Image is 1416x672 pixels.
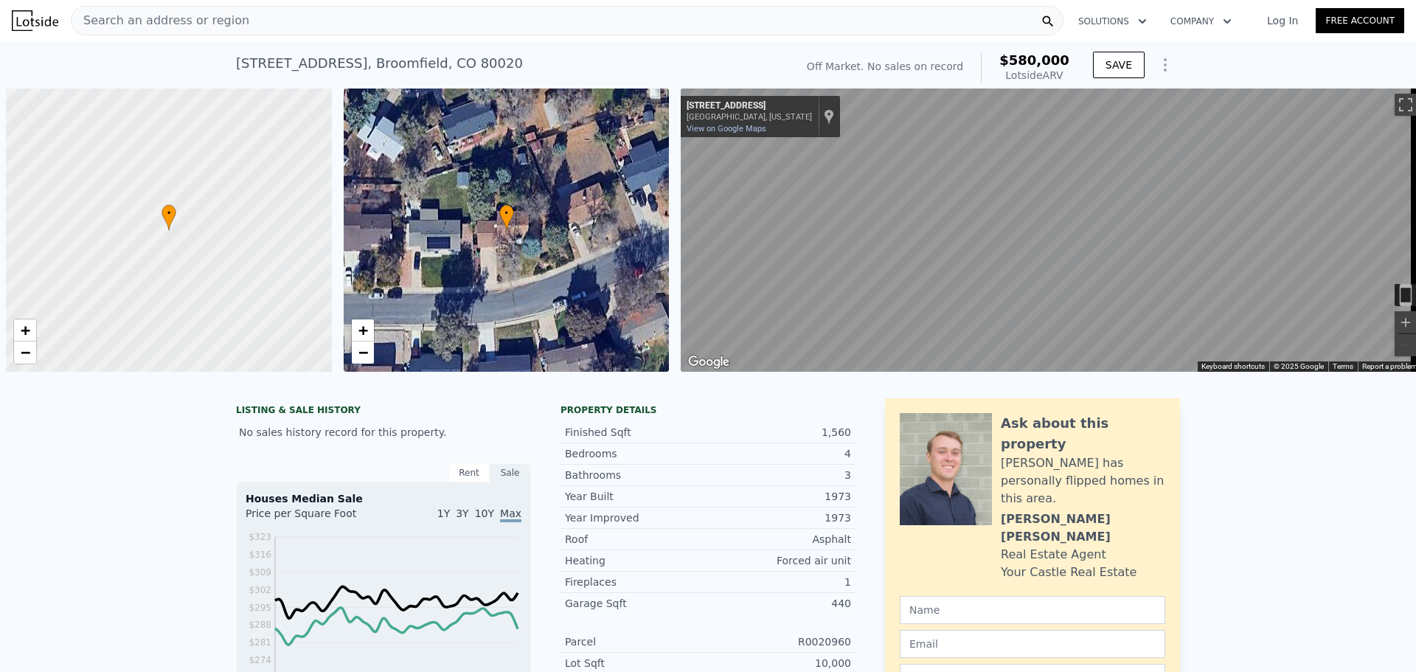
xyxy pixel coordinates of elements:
[565,553,708,568] div: Heating
[684,353,733,372] a: Open this area in Google Maps (opens a new window)
[708,446,851,461] div: 4
[499,207,514,220] span: •
[565,510,708,525] div: Year Improved
[352,319,374,342] a: Zoom in
[246,491,521,506] div: Houses Median Sale
[21,343,30,361] span: −
[999,68,1069,83] div: Lotside ARV
[72,12,249,30] span: Search an address or region
[1159,8,1243,35] button: Company
[708,532,851,547] div: Asphalt
[687,124,766,134] a: View on Google Maps
[565,532,708,547] div: Roof
[358,343,367,361] span: −
[687,112,812,122] div: [GEOGRAPHIC_DATA], [US_STATE]
[500,508,521,522] span: Max
[249,603,271,613] tspan: $295
[249,585,271,595] tspan: $302
[236,419,531,446] div: No sales history record for this property.
[900,630,1165,658] input: Email
[1249,13,1316,28] a: Log In
[21,321,30,339] span: +
[14,342,36,364] a: Zoom out
[249,550,271,560] tspan: $316
[565,489,708,504] div: Year Built
[565,656,708,671] div: Lot Sqft
[236,53,523,74] div: [STREET_ADDRESS] , Broomfield , CO 80020
[708,634,851,649] div: R0020960
[162,204,176,230] div: •
[1001,413,1165,454] div: Ask about this property
[1001,454,1165,508] div: [PERSON_NAME] has personally flipped homes in this area.
[475,508,494,519] span: 10Y
[14,319,36,342] a: Zoom in
[708,656,851,671] div: 10,000
[565,575,708,589] div: Fireplaces
[708,575,851,589] div: 1
[565,425,708,440] div: Finished Sqft
[560,404,855,416] div: Property details
[162,207,176,220] span: •
[565,446,708,461] div: Bedrooms
[499,204,514,230] div: •
[1201,361,1265,372] button: Keyboard shortcuts
[1001,564,1136,581] div: Your Castle Real Estate
[437,508,450,519] span: 1Y
[708,489,851,504] div: 1973
[999,52,1069,68] span: $580,000
[490,463,531,482] div: Sale
[807,59,963,74] div: Off Market. No sales on record
[1274,362,1324,370] span: © 2025 Google
[708,553,851,568] div: Forced air unit
[824,108,834,125] a: Show location on map
[708,510,851,525] div: 1973
[687,100,812,112] div: [STREET_ADDRESS]
[352,342,374,364] a: Zoom out
[684,353,733,372] img: Google
[1001,510,1165,546] div: [PERSON_NAME] [PERSON_NAME]
[249,637,271,648] tspan: $281
[900,596,1165,624] input: Name
[1001,546,1106,564] div: Real Estate Agent
[448,463,490,482] div: Rent
[1150,50,1180,80] button: Show Options
[12,10,58,31] img: Lotside
[249,620,271,630] tspan: $288
[1066,8,1159,35] button: Solutions
[358,321,367,339] span: +
[708,425,851,440] div: 1,560
[708,596,851,611] div: 440
[565,596,708,611] div: Garage Sqft
[249,567,271,578] tspan: $309
[456,508,468,519] span: 3Y
[708,468,851,482] div: 3
[1333,362,1353,370] a: Terms
[1093,52,1145,78] button: SAVE
[565,634,708,649] div: Parcel
[565,468,708,482] div: Bathrooms
[246,506,383,530] div: Price per Square Foot
[1316,8,1404,33] a: Free Account
[236,404,531,419] div: LISTING & SALE HISTORY
[249,655,271,665] tspan: $274
[249,532,271,542] tspan: $323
